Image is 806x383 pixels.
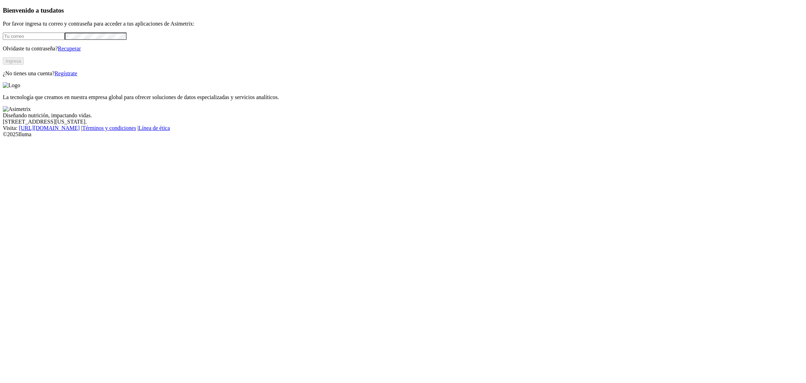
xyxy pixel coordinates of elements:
[3,125,803,131] div: Visita : | |
[58,46,81,51] a: Recuperar
[3,119,803,125] div: [STREET_ADDRESS][US_STATE].
[3,7,803,14] h3: Bienvenido a tus
[3,70,803,77] p: ¿No tienes una cuenta?
[55,70,77,76] a: Regístrate
[3,46,803,52] p: Olvidaste tu contraseña?
[3,82,20,89] img: Logo
[3,106,31,112] img: Asimetrix
[139,125,170,131] a: Línea de ética
[49,7,64,14] span: datos
[82,125,136,131] a: Términos y condiciones
[3,57,24,65] button: Ingresa
[3,33,65,40] input: Tu correo
[3,94,803,100] p: La tecnología que creamos en nuestra empresa global para ofrecer soluciones de datos especializad...
[3,21,803,27] p: Por favor ingresa tu correo y contraseña para acceder a tus aplicaciones de Asimetrix:
[19,125,80,131] a: [URL][DOMAIN_NAME]
[3,131,803,138] div: © 2025 Iluma
[3,112,803,119] div: Diseñando nutrición, impactando vidas.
